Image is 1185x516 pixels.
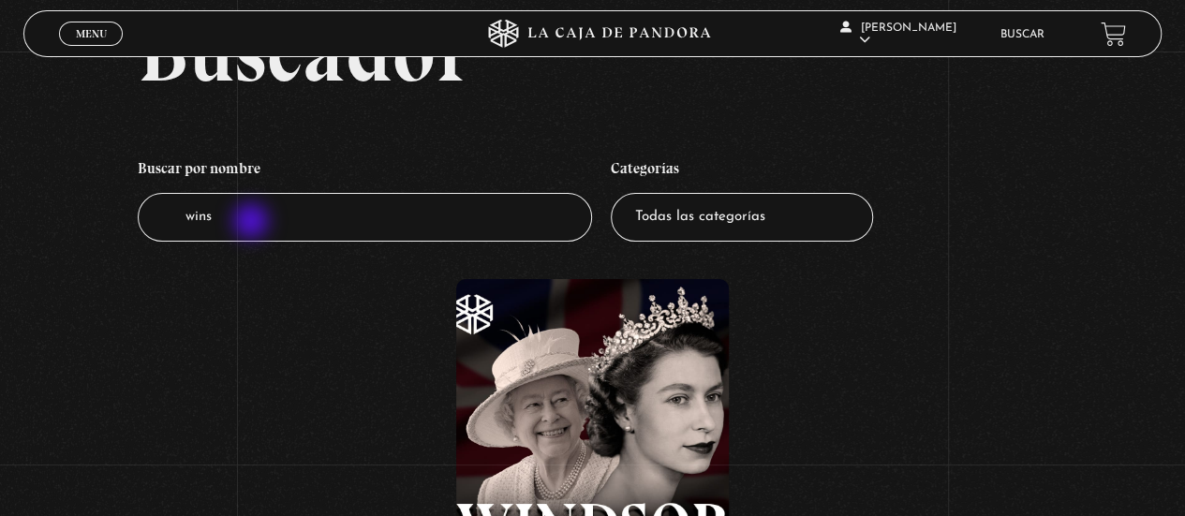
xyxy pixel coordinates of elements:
a: Buscar [1000,29,1044,40]
a: View your shopping cart [1101,22,1126,47]
span: [PERSON_NAME] [840,22,956,46]
h2: Buscador [138,9,1162,94]
span: Cerrar [69,44,113,57]
h4: Categorías [611,150,873,193]
h4: Buscar por nombre [138,150,593,193]
span: Menu [76,28,107,39]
